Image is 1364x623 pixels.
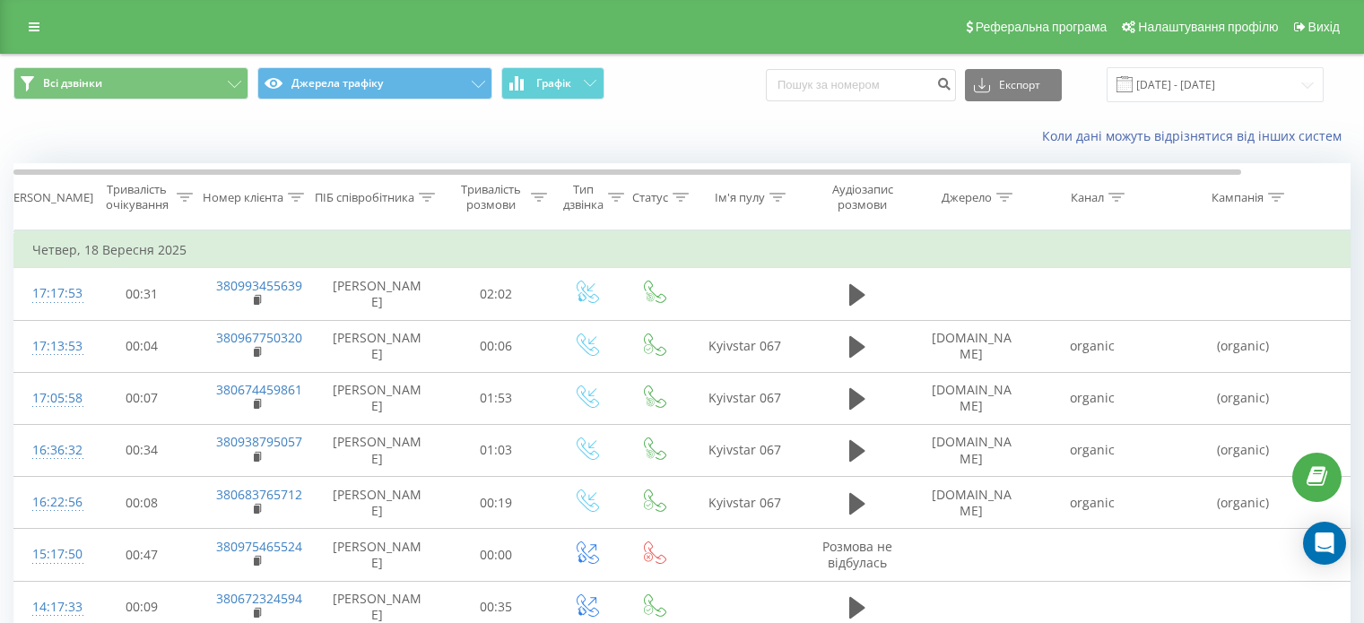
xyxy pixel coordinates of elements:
td: (organic) [1153,320,1333,372]
a: 380672324594 [216,590,302,607]
button: Експорт [965,69,1062,101]
div: 17:17:53 [32,276,68,311]
td: organic [1032,424,1153,476]
td: [DOMAIN_NAME] [911,477,1032,529]
td: [PERSON_NAME] [315,529,440,581]
div: 16:22:56 [32,485,68,520]
div: ПІБ співробітника [315,190,414,205]
div: Статус [632,190,668,205]
button: Всі дзвінки [13,67,248,100]
td: organic [1032,320,1153,372]
td: organic [1032,372,1153,424]
td: [PERSON_NAME] [315,320,440,372]
td: [DOMAIN_NAME] [911,424,1032,476]
td: [PERSON_NAME] [315,477,440,529]
div: Джерело [942,190,992,205]
td: 00:07 [86,372,198,424]
a: 380683765712 [216,486,302,503]
div: 16:36:32 [32,433,68,468]
div: Тривалість очікування [101,182,172,212]
td: Kyivstar 067 [687,372,804,424]
td: 01:53 [440,372,552,424]
a: 380967750320 [216,329,302,346]
a: 380975465524 [216,538,302,555]
span: Реферальна програма [976,20,1108,34]
div: 17:13:53 [32,329,68,364]
span: Графік [536,77,571,90]
span: Вихід [1308,20,1340,34]
div: Open Intercom Messenger [1303,522,1346,565]
div: Аудіозапис розмови [819,182,906,212]
a: 380993455639 [216,277,302,294]
span: Розмова не відбулась [822,538,892,571]
td: 00:08 [86,477,198,529]
td: 00:47 [86,529,198,581]
button: Графік [501,67,604,100]
div: 17:05:58 [32,381,68,416]
a: Коли дані можуть відрізнятися вiд інших систем [1042,127,1351,144]
div: Тип дзвінка [563,182,604,212]
td: Kyivstar 067 [687,477,804,529]
td: [DOMAIN_NAME] [911,372,1032,424]
div: 15:17:50 [32,537,68,572]
td: 00:19 [440,477,552,529]
div: Канал [1071,190,1104,205]
td: Kyivstar 067 [687,320,804,372]
input: Пошук за номером [766,69,956,101]
div: Номер клієнта [203,190,283,205]
div: [PERSON_NAME] [3,190,93,205]
td: (organic) [1153,477,1333,529]
td: 01:03 [440,424,552,476]
td: [DOMAIN_NAME] [911,320,1032,372]
span: Налаштування профілю [1138,20,1278,34]
div: Ім'я пулу [715,190,765,205]
td: [PERSON_NAME] [315,268,440,320]
td: 00:04 [86,320,198,372]
span: Всі дзвінки [43,76,102,91]
div: Кампанія [1212,190,1264,205]
td: (organic) [1153,372,1333,424]
td: [PERSON_NAME] [315,372,440,424]
button: Джерела трафіку [257,67,492,100]
div: Тривалість розмови [456,182,526,212]
td: 00:06 [440,320,552,372]
a: 380938795057 [216,433,302,450]
td: 00:34 [86,424,198,476]
td: Kyivstar 067 [687,424,804,476]
a: 380674459861 [216,381,302,398]
td: (organic) [1153,424,1333,476]
td: 00:31 [86,268,198,320]
td: organic [1032,477,1153,529]
td: [PERSON_NAME] [315,424,440,476]
td: 02:02 [440,268,552,320]
td: 00:00 [440,529,552,581]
